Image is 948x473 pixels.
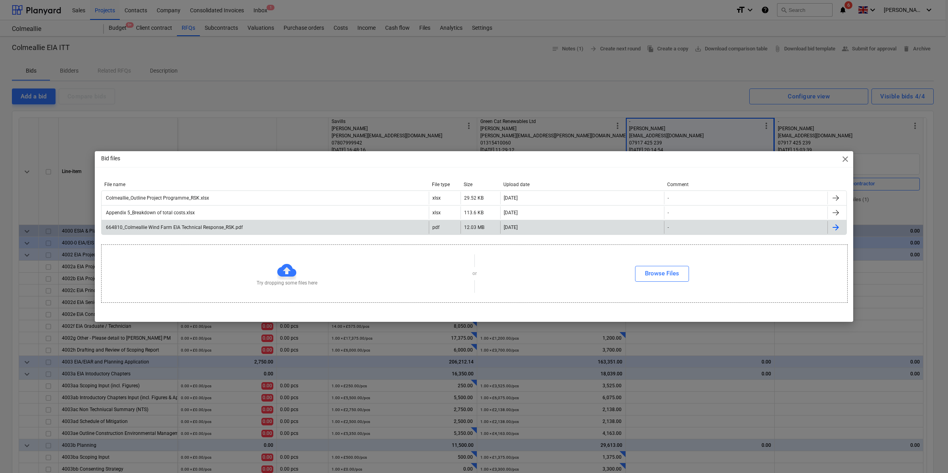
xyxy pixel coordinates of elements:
[841,154,850,164] span: close
[432,195,441,201] div: xlsx
[101,154,120,163] p: Bid files
[432,210,441,215] div: xlsx
[257,280,317,286] p: Try dropping some files here
[908,435,948,473] iframe: Chat Widget
[645,268,679,279] div: Browse Files
[464,195,484,201] div: 29.52 KB
[432,225,439,230] div: pdf
[504,225,518,230] div: [DATE]
[104,182,426,187] div: File name
[503,182,661,187] div: Upload date
[464,210,484,215] div: 113.6 KB
[105,195,209,201] div: Colmeallie_Outline Project Programme_RSK.xlsx
[472,270,477,277] p: or
[105,225,243,230] div: 664810_Colmeallie Wind Farm EIA Technical Response_RSK.pdf
[105,210,195,215] div: Appendix 5_Breakdown of total costs.xlsx
[668,225,669,230] div: -
[668,195,669,201] div: -
[667,182,825,187] div: Comment
[504,195,518,201] div: [DATE]
[432,182,457,187] div: File type
[464,225,484,230] div: 12.03 MB
[635,266,689,282] button: Browse Files
[504,210,518,215] div: [DATE]
[101,244,848,303] div: Try dropping some files hereorBrowse Files
[464,182,497,187] div: Size
[668,210,669,215] div: -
